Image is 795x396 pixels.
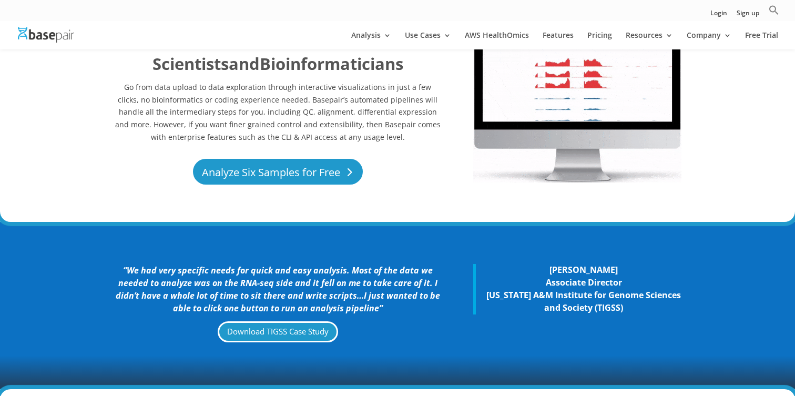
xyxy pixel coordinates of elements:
[769,5,779,15] svg: Search
[218,321,338,343] a: Download TIGSS Case Study
[687,32,731,49] a: Company
[543,32,574,49] a: Features
[587,32,612,49] a: Pricing
[737,10,759,21] a: Sign up
[745,32,778,49] a: Free Trial
[260,53,403,75] b: Bioinformaticians
[769,5,779,21] a: Search Icon Link
[229,53,260,75] b: and
[710,10,727,21] a: Login
[18,27,74,43] img: Basepair
[114,81,442,144] p: Go from data upload to data exploration through interactive visualizations in just a few clicks, ...
[626,32,673,49] a: Resources
[546,277,622,288] strong: Associate Director
[116,265,440,313] i: “We had very specific needs for quick and easy analysis. Most of the data we needed to analyze wa...
[351,32,391,49] a: Analysis
[473,5,681,182] img: RNA Seq 2022
[193,159,363,185] a: Analyze Six Samples for Free
[405,32,451,49] a: Use Cases
[465,32,529,49] a: AWS HealthOmics
[549,264,618,276] strong: [PERSON_NAME]
[486,289,681,313] strong: [US_STATE] A&M Institute for Genome Sciences and Society (TIGSS)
